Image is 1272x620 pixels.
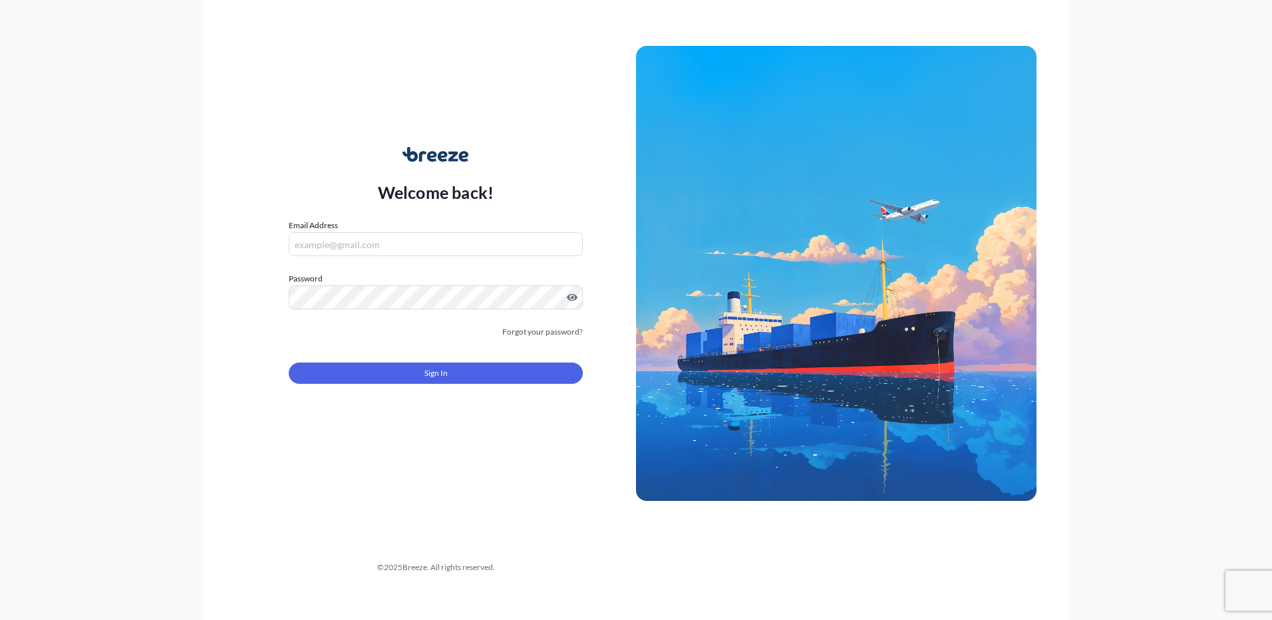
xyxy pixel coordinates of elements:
[567,292,577,303] button: Show password
[289,219,338,232] label: Email Address
[636,46,1036,501] img: Ship illustration
[378,182,494,203] p: Welcome back!
[289,232,583,256] input: example@gmail.com
[424,367,448,380] span: Sign In
[289,363,583,384] button: Sign In
[502,325,583,339] a: Forgot your password?
[236,561,636,574] div: © 2025 Breeze. All rights reserved.
[289,272,583,285] label: Password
